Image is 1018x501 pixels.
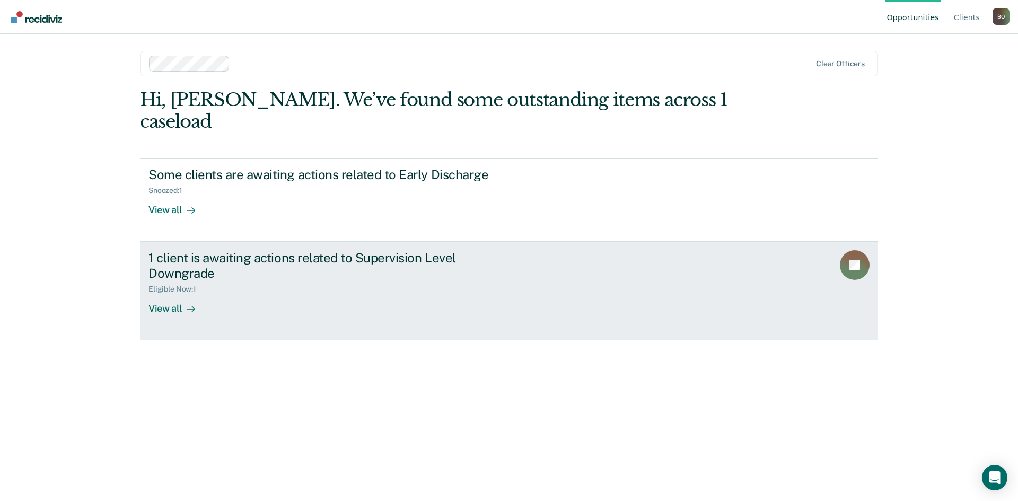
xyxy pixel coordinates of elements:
div: View all [148,294,208,314]
div: Some clients are awaiting actions related to Early Discharge [148,167,521,182]
div: Hi, [PERSON_NAME]. We’ve found some outstanding items across 1 caseload [140,89,731,133]
img: Recidiviz [11,11,62,23]
div: Open Intercom Messenger [982,465,1007,490]
a: Some clients are awaiting actions related to Early DischargeSnoozed:1View all [140,158,878,242]
div: Eligible Now : 1 [148,285,205,294]
div: Clear officers [816,59,865,68]
div: View all [148,195,208,216]
div: B O [993,8,1010,25]
a: 1 client is awaiting actions related to Supervision Level DowngradeEligible Now:1View all [140,242,878,340]
div: Snoozed : 1 [148,186,191,195]
div: 1 client is awaiting actions related to Supervision Level Downgrade [148,250,521,281]
button: Profile dropdown button [993,8,1010,25]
